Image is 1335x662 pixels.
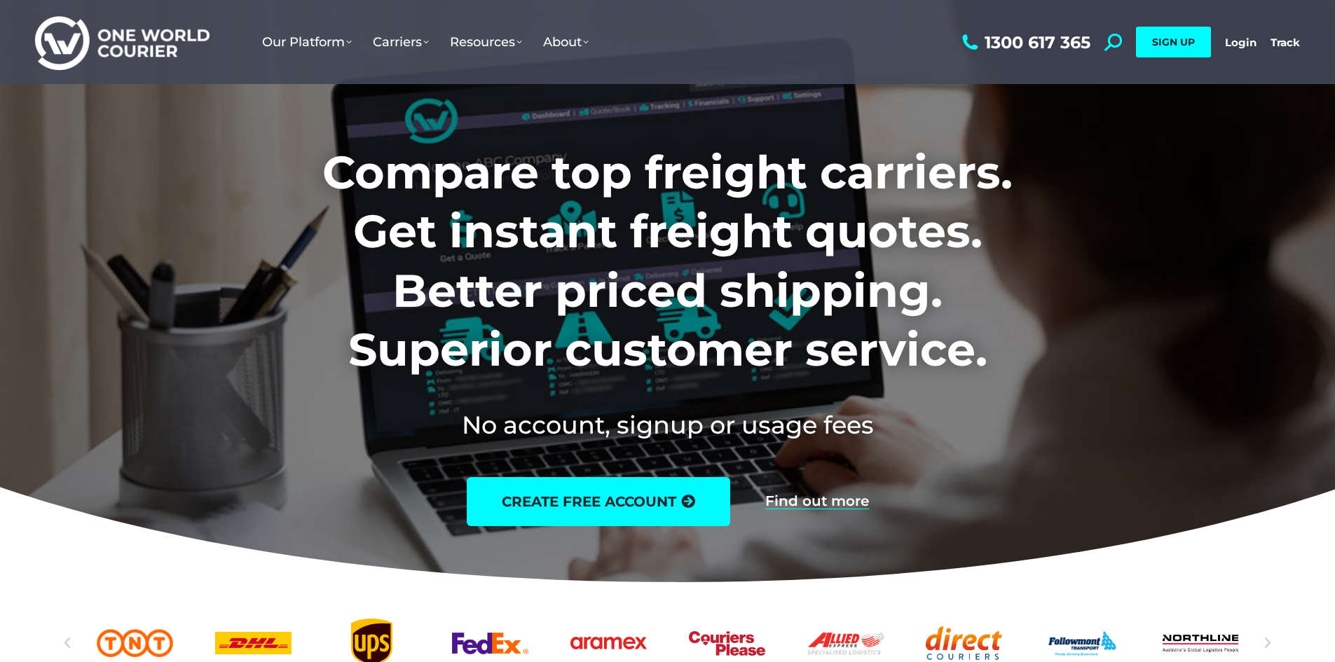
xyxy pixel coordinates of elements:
a: Track [1271,36,1300,49]
span: About [543,34,589,50]
a: Find out more [765,494,869,509]
span: Resources [450,34,522,50]
h1: Compare top freight carriers. Get instant freight quotes. Better priced shipping. Superior custom... [230,143,1105,380]
img: One World Courier [35,14,210,71]
a: Carriers [362,20,439,64]
a: create free account [467,477,730,526]
a: Login [1225,36,1257,49]
span: SIGN UP [1152,36,1195,48]
a: Our Platform [252,20,362,64]
a: SIGN UP [1136,27,1211,57]
h2: No account, signup or usage fees [230,408,1105,442]
span: Carriers [373,34,429,50]
a: About [533,20,599,64]
a: Resources [439,20,533,64]
span: Our Platform [262,34,352,50]
a: 1300 617 365 [959,34,1090,51]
